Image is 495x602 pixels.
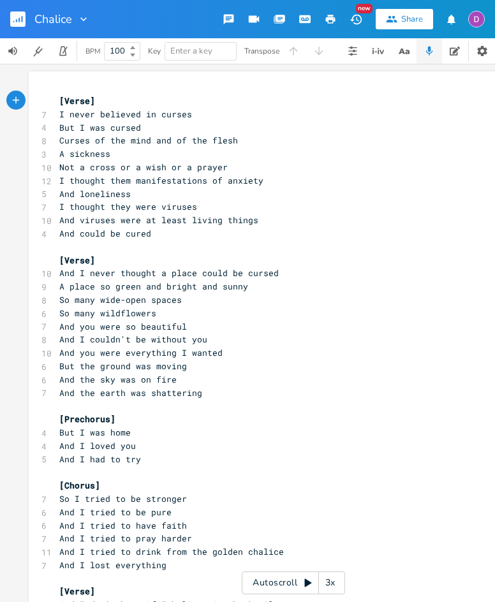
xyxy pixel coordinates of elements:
[59,188,131,200] span: And loneliness
[59,267,279,279] span: And I never thought a place could be cursed
[401,13,423,25] div: Share
[59,228,151,239] span: And could be cured
[59,135,238,146] span: Curses of the mind and of the flesh
[59,493,187,504] span: So I tried to be stronger
[59,95,95,106] span: [Verse]
[85,48,100,55] div: BPM
[59,214,258,226] span: And viruses were at least living things
[59,254,95,266] span: [Verse]
[34,13,72,25] span: Chalice
[59,108,192,120] span: I never believed in curses
[59,532,192,544] span: And I tried to pray harder
[59,585,95,597] span: [Verse]
[59,413,115,425] span: [Prechorus]
[59,281,248,292] span: A place so green and bright and sunny
[59,480,100,491] span: [Chorus]
[59,360,187,372] span: But the ground was moving
[59,148,110,159] span: A sickness
[148,47,161,55] div: Key
[242,571,345,594] div: Autoscroll
[59,334,207,345] span: And I couldn't be without you
[59,347,223,358] span: And you were everything I wanted
[59,294,182,305] span: So many wide-open spaces
[59,321,187,332] span: And you were so beautiful
[59,559,166,571] span: And I lost everything
[376,9,433,29] button: Share
[59,175,263,186] span: I thought them manifestations of anxiety
[170,45,212,57] span: Enter a key
[59,122,141,133] span: But I was cursed
[59,427,131,438] span: But I was home
[59,520,187,531] span: And I tried to have faith
[59,387,202,399] span: And the earth was shattering
[59,201,197,212] span: I thought they were viruses
[59,546,284,557] span: And I tried to drink from the golden chalice
[319,571,342,594] div: 3x
[244,47,279,55] div: Transpose
[343,8,369,31] button: New
[59,440,136,451] span: And I loved you
[59,307,156,319] span: So many wildflowers
[468,11,485,27] img: Dylan
[59,453,141,465] span: And I had to try
[59,374,177,385] span: And the sky was on fire
[59,506,172,518] span: And I tried to be pure
[59,161,228,173] span: Not a cross or a wish or a prayer
[356,4,373,13] div: New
